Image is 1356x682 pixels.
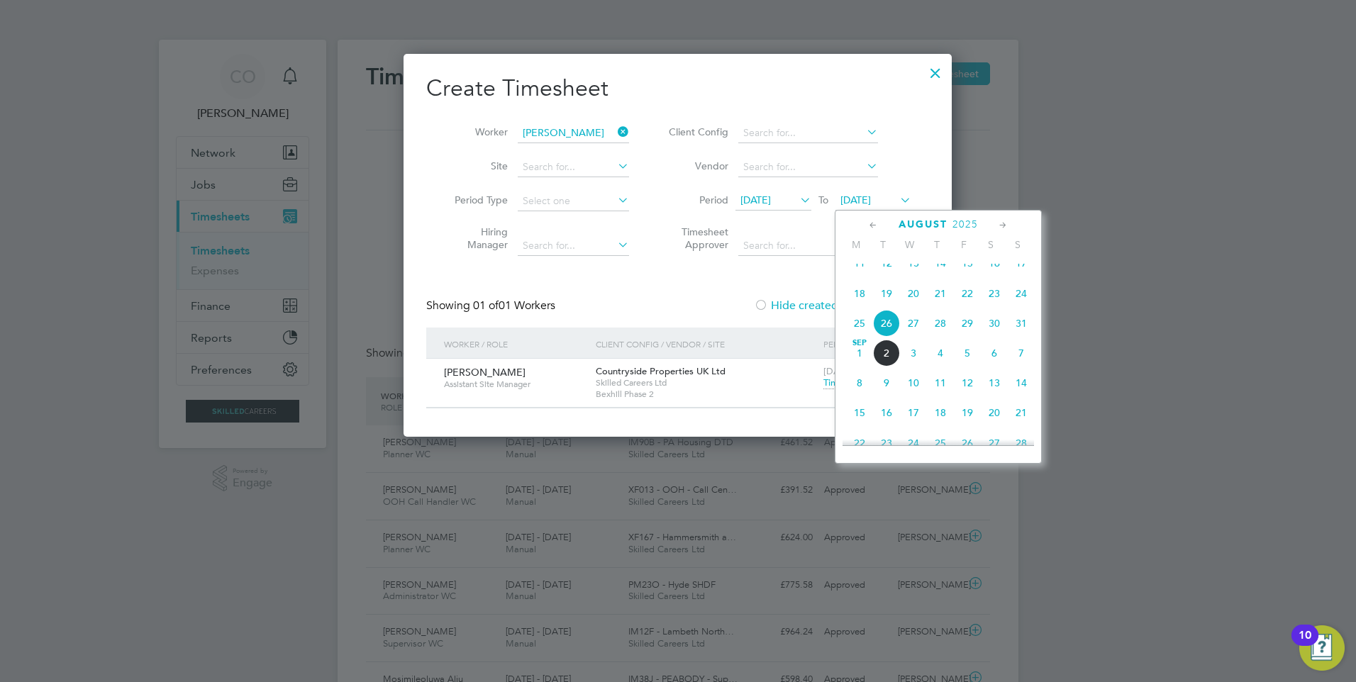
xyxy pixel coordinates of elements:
[596,377,816,388] span: Skilled Careers Ltd
[900,310,927,337] span: 27
[518,236,629,256] input: Search for...
[846,280,873,307] span: 18
[843,238,869,251] span: M
[1008,340,1035,367] span: 7
[873,310,900,337] span: 26
[440,328,592,360] div: Worker / Role
[665,125,728,138] label: Client Config
[473,298,499,313] span: 01 of
[823,365,889,377] span: [DATE] - [DATE]
[846,340,873,367] span: 1
[846,369,873,396] span: 8
[900,369,927,396] span: 10
[981,250,1008,276] span: 16
[899,218,947,230] span: August
[444,194,508,206] label: Period Type
[426,298,558,313] div: Showing
[954,399,981,426] span: 19
[444,379,585,390] span: Assistant Site Manager
[518,191,629,211] input: Select one
[1008,369,1035,396] span: 14
[952,218,978,230] span: 2025
[981,310,1008,337] span: 30
[900,430,927,457] span: 24
[950,238,977,251] span: F
[738,157,878,177] input: Search for...
[954,250,981,276] span: 15
[444,225,508,251] label: Hiring Manager
[927,310,954,337] span: 28
[846,430,873,457] span: 22
[665,160,728,172] label: Vendor
[444,125,508,138] label: Worker
[518,123,629,143] input: Search for...
[426,74,929,104] h2: Create Timesheet
[738,236,878,256] input: Search for...
[873,399,900,426] span: 16
[927,369,954,396] span: 11
[1004,238,1031,251] span: S
[896,238,923,251] span: W
[900,250,927,276] span: 13
[873,250,900,276] span: 12
[518,157,629,177] input: Search for...
[473,298,555,313] span: 01 Workers
[820,328,915,360] div: Period
[900,340,927,367] span: 3
[923,238,950,251] span: T
[846,340,873,347] span: Sep
[981,369,1008,396] span: 13
[954,369,981,396] span: 12
[927,399,954,426] span: 18
[740,194,771,206] span: [DATE]
[846,250,873,276] span: 11
[754,298,898,313] label: Hide created timesheets
[1008,250,1035,276] span: 17
[444,366,526,379] span: [PERSON_NAME]
[954,310,981,337] span: 29
[869,238,896,251] span: T
[596,365,726,377] span: Countryside Properties UK Ltd
[1008,280,1035,307] span: 24
[665,225,728,251] label: Timesheet Approver
[846,399,873,426] span: 15
[954,430,981,457] span: 26
[1299,635,1311,654] div: 10
[823,376,901,389] span: Timesheet created
[444,160,508,172] label: Site
[846,310,873,337] span: 25
[814,191,833,209] span: To
[977,238,1004,251] span: S
[927,280,954,307] span: 21
[954,280,981,307] span: 22
[1008,399,1035,426] span: 21
[738,123,878,143] input: Search for...
[981,280,1008,307] span: 23
[927,340,954,367] span: 4
[954,340,981,367] span: 5
[927,430,954,457] span: 25
[592,328,820,360] div: Client Config / Vendor / Site
[596,388,816,400] span: Bexhill Phase 2
[840,194,871,206] span: [DATE]
[900,399,927,426] span: 17
[981,340,1008,367] span: 6
[900,280,927,307] span: 20
[873,280,900,307] span: 19
[1299,625,1345,671] button: Open Resource Center, 10 new notifications
[1008,310,1035,337] span: 31
[873,430,900,457] span: 23
[1008,430,1035,457] span: 28
[981,430,1008,457] span: 27
[665,194,728,206] label: Period
[873,369,900,396] span: 9
[981,399,1008,426] span: 20
[927,250,954,276] span: 14
[873,340,900,367] span: 2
